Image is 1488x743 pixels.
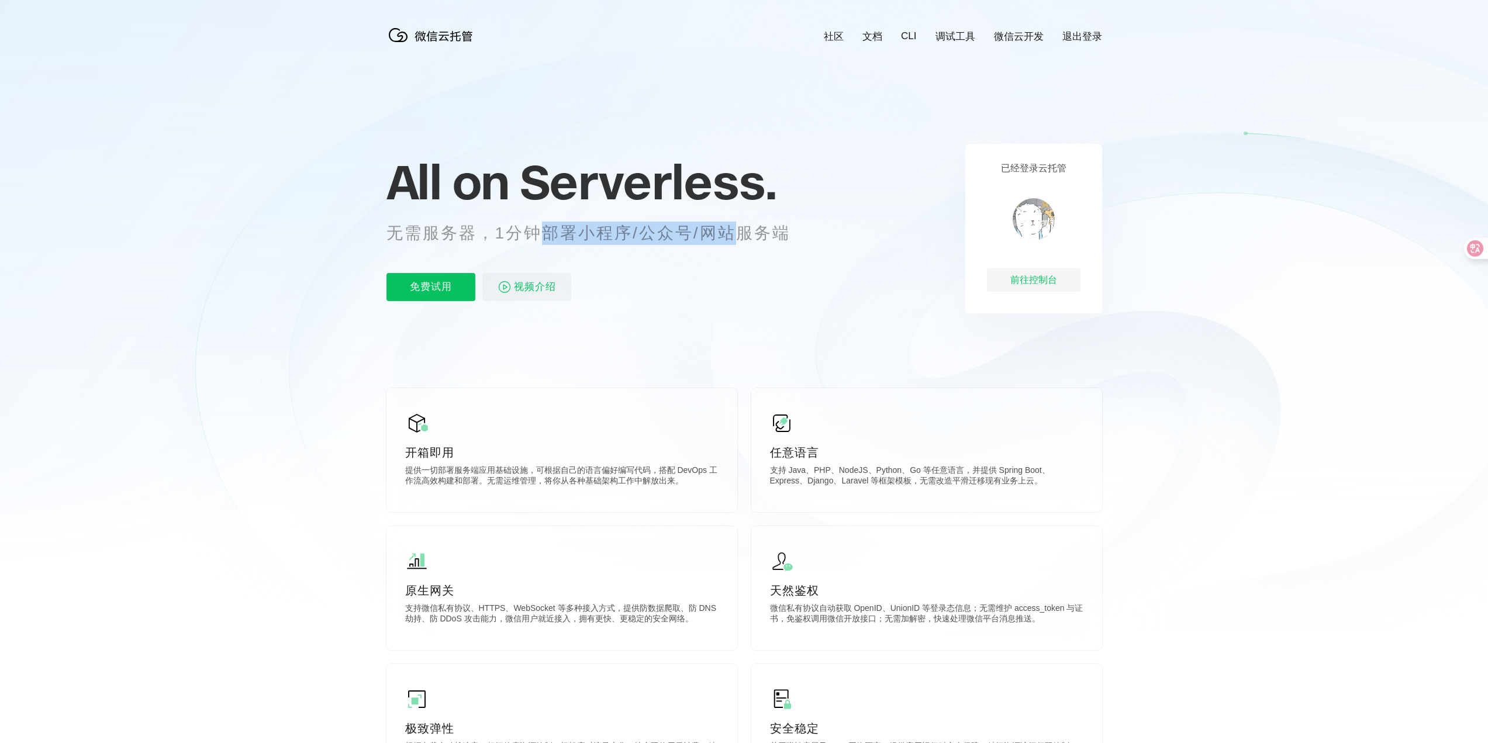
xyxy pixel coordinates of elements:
p: 极致弹性 [405,720,719,737]
img: video_play.svg [498,280,512,294]
a: 退出登录 [1062,30,1102,43]
img: 微信云托管 [386,23,480,47]
p: 天然鉴权 [770,582,1083,599]
p: 原生网关 [405,582,719,599]
p: 支持 Java、PHP、NodeJS、Python、Go 等任意语言，并提供 Spring Boot、Express、Django、Laravel 等框架模板，无需改造平滑迁移现有业务上云。 [770,465,1083,489]
a: 文档 [862,30,882,43]
p: 微信私有协议自动获取 OpenID、UnionID 等登录态信息；无需维护 access_token 与证书，免鉴权调用微信开放接口；无需加解密，快速处理微信平台消息推送。 [770,603,1083,627]
p: 支持微信私有协议、HTTPS、WebSocket 等多种接入方式，提供防数据爬取、防 DNS 劫持、防 DDoS 攻击能力，微信用户就近接入，拥有更快、更稳定的安全网络。 [405,603,719,627]
span: Serverless. [520,153,776,211]
p: 无需服务器，1分钟部署小程序/公众号/网站服务端 [386,222,812,245]
a: 社区 [824,30,844,43]
a: 微信云开发 [994,30,1044,43]
p: 免费试用 [386,273,475,301]
a: CLI [901,30,916,42]
p: 开箱即用 [405,444,719,461]
div: 前往控制台 [987,268,1080,292]
span: All on [386,153,509,211]
a: 调试工具 [935,30,975,43]
p: 已经登录云托管 [1001,163,1066,175]
p: 任意语言 [770,444,1083,461]
a: 微信云托管 [386,39,480,49]
p: 提供一切部署服务端应用基础设施，可根据自己的语言偏好编写代码，搭配 DevOps 工作流高效构建和部署。无需运维管理，将你从各种基础架构工作中解放出来。 [405,465,719,489]
p: 安全稳定 [770,720,1083,737]
span: 视频介绍 [514,273,556,301]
